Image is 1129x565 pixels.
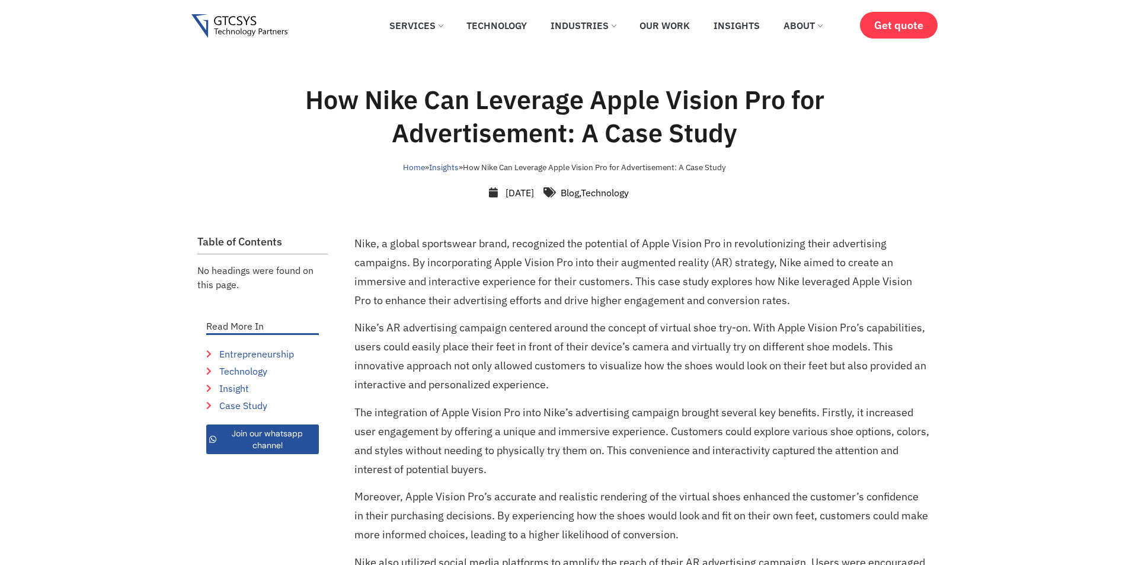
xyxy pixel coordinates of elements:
span: » » [403,162,726,173]
a: Insights [705,12,769,39]
a: Home [403,162,425,173]
time: [DATE] [506,187,534,199]
span: Entrepreneurship [216,347,294,361]
span: Case Study [216,398,267,413]
span: Insight [216,381,249,395]
a: Industries [542,12,625,39]
a: About [775,12,831,39]
span: Technology [216,364,267,378]
a: Insights [429,162,459,173]
div: No headings were found on this page. [197,257,328,298]
a: Entrepreneurship [206,347,319,361]
p: Nike’s AR advertising campaign centered around the concept of virtual shoe try-on. With Apple Vis... [354,318,929,394]
a: Technology [458,12,536,39]
a: Insight [206,381,319,395]
a: Services [380,12,452,39]
h2: Table of Contents [197,235,328,248]
img: Gtcsys logo [191,14,288,39]
span: Join our whatsapp channel [219,427,316,451]
a: Technology [206,364,319,378]
a: Get quote [860,12,938,39]
h1: How Nike Can Leverage Apple Vision Pro for Advertisement: A Case Study [229,83,901,149]
p: Read More In [206,321,319,331]
a: Case Study [206,398,319,413]
span: How Nike Can Leverage Apple Vision Pro for Advertisement: A Case Study [463,162,726,173]
p: Nike, a global sportswear brand, recognized the potential of Apple Vision Pro in revolutionizing ... [354,234,929,310]
a: Blog [561,187,579,199]
span: Get quote [874,19,923,31]
a: Join our whatsapp channel [206,424,319,454]
span: , [561,187,629,199]
p: Moreover, Apple Vision Pro’s accurate and realistic rendering of the virtual shoes enhanced the c... [354,487,929,544]
p: The integration of Apple Vision Pro into Nike’s advertising campaign brought several key benefits... [354,403,929,479]
a: Our Work [631,12,699,39]
a: Technology [581,187,629,199]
